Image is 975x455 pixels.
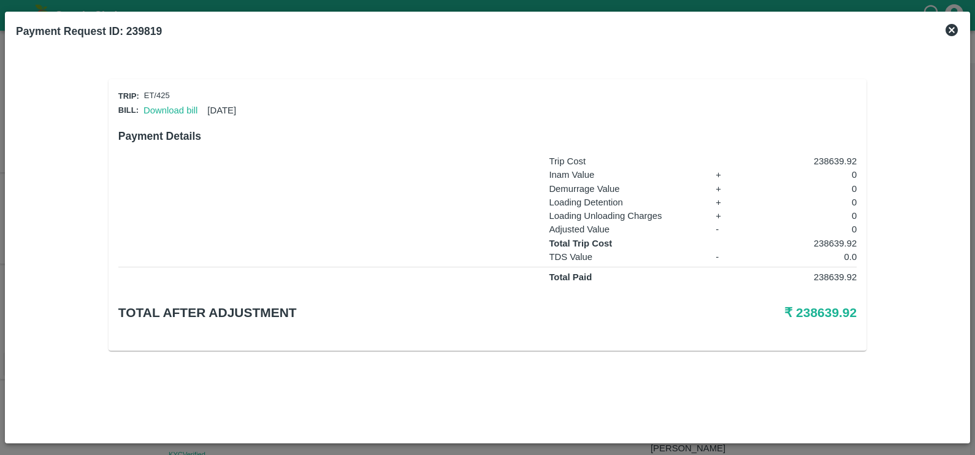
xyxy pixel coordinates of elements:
[716,209,741,223] p: +
[754,155,857,168] p: 238639.92
[143,105,197,115] a: Download bill
[754,250,857,264] p: 0.0
[16,25,162,37] b: Payment Request ID: 239819
[549,155,703,168] p: Trip Cost
[144,90,170,102] p: ET/425
[118,128,857,145] h6: Payment Details
[754,209,857,223] p: 0
[754,270,857,284] p: 238639.92
[118,304,611,321] h5: Total after adjustment
[754,223,857,236] p: 0
[549,272,592,282] strong: Total Paid
[716,250,741,264] p: -
[549,209,703,223] p: Loading Unloading Charges
[549,223,703,236] p: Adjusted Value
[716,196,741,209] p: +
[716,223,741,236] p: -
[549,250,703,264] p: TDS Value
[716,182,741,196] p: +
[118,105,139,115] span: Bill:
[549,239,612,248] strong: Total Trip Cost
[754,182,857,196] p: 0
[754,196,857,209] p: 0
[207,105,236,115] span: [DATE]
[754,168,857,182] p: 0
[754,237,857,250] p: 238639.92
[549,196,703,209] p: Loading Detention
[118,91,139,101] span: Trip:
[611,304,857,321] h5: ₹ 238639.92
[716,168,741,182] p: +
[549,182,703,196] p: Demurrage Value
[549,168,703,182] p: Inam Value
